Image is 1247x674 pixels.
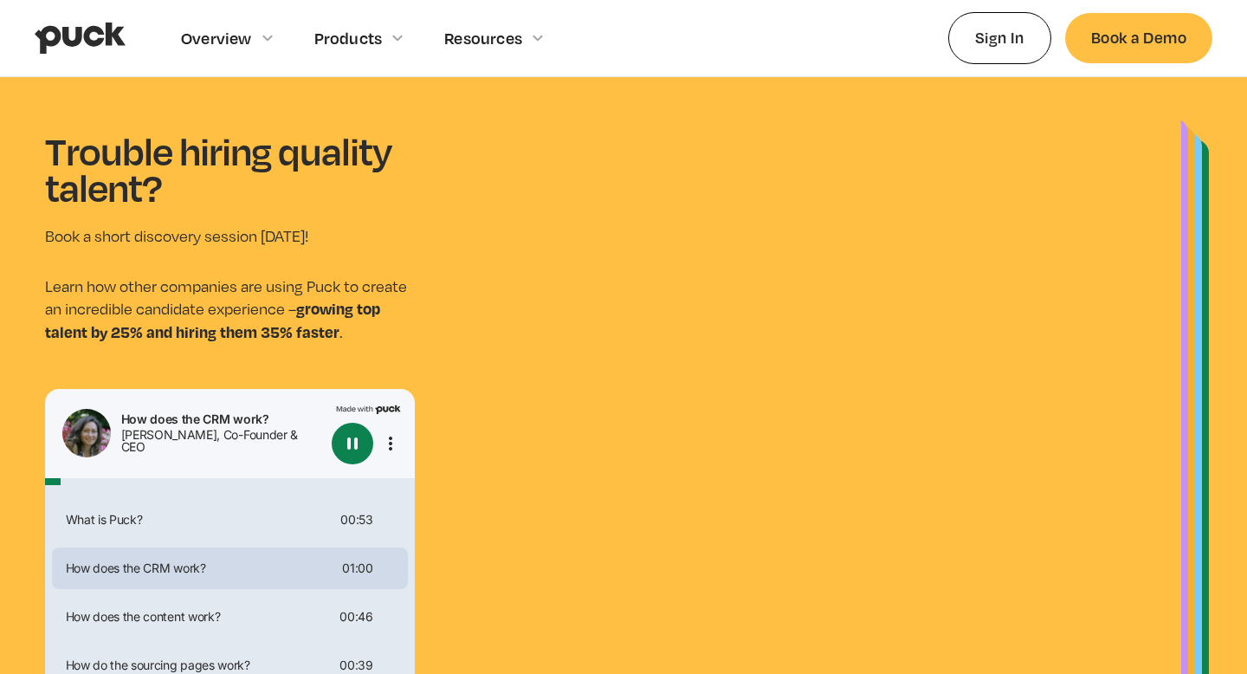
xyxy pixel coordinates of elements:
[1065,13,1212,62] a: Book a Demo
[52,548,408,589] div: How does the CRM work?01:00More options
[339,611,372,623] div: 00:46
[52,499,408,541] div: What is Puck?00:53More options
[314,29,383,48] div: Products
[59,562,336,574] div: How does the CRM work?
[59,611,333,623] div: How does the content work?
[332,423,373,464] button: Pause
[336,403,401,414] img: Made with Puck
[121,413,325,425] div: How does the CRM work?
[444,29,522,48] div: Resources
[45,297,380,342] strong: growing top talent by 25% and hiring them 35% faster
[45,133,415,204] h1: Trouble hiring quality talent?
[339,659,372,671] div: 00:39
[45,225,415,248] p: Book a short discovery session [DATE]!
[948,12,1051,63] a: Sign In
[342,562,372,574] div: 01:00
[380,433,401,454] button: More options
[181,29,252,48] div: Overview
[121,429,325,453] div: [PERSON_NAME], Co-Founder & CEO
[62,409,111,457] img: Tali Rapaport headshot
[59,514,334,526] div: What is Puck?
[45,275,415,344] p: Learn how other companies are using Puck to create an incredible candidate experience – .
[340,514,372,526] div: 00:53
[52,596,408,638] div: How does the content work?00:46More options
[59,659,333,671] div: How do the sourcing pages work?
